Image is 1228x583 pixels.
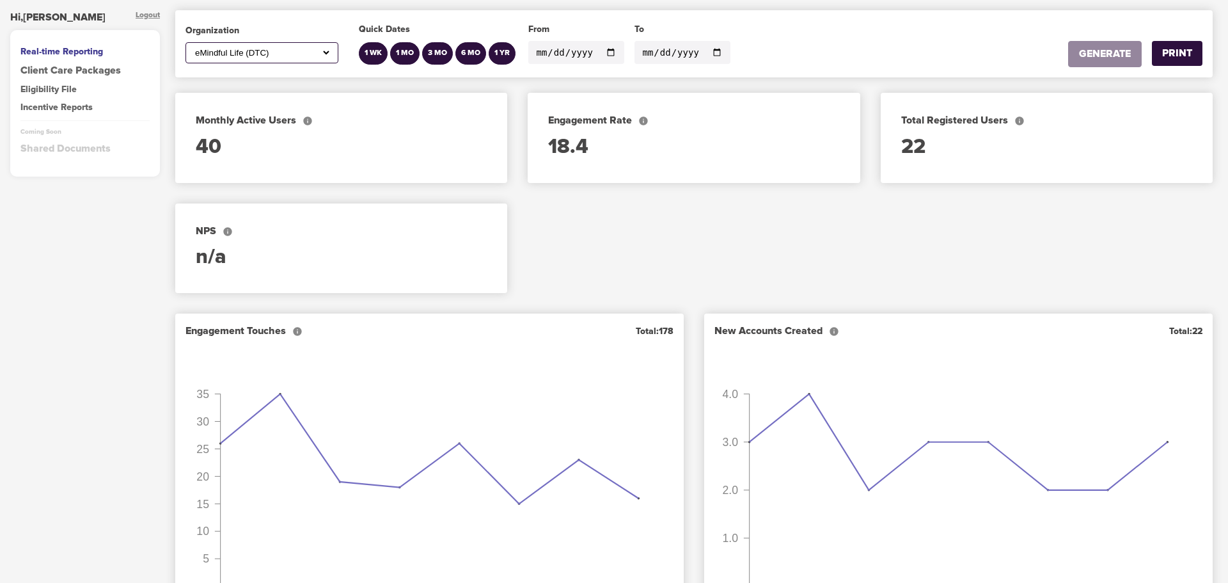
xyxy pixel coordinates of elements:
div: 18.4 [548,133,839,163]
div: Shared Documents [20,141,150,156]
button: GENERATE [1068,41,1142,67]
tspan: 3.0 [722,436,738,449]
div: Monthly Active Users [196,113,487,128]
div: Logout [136,10,160,25]
div: 6 MO [461,48,480,59]
button: PRINT [1152,41,1202,66]
div: 3 MO [428,48,447,59]
div: GENERATE [1079,47,1131,61]
div: Hi, [PERSON_NAME] [10,10,106,25]
div: 1 YR [494,48,510,59]
a: Client Care Packages [20,63,150,78]
div: Organization [185,24,338,37]
button: 1 WK [359,42,388,65]
div: From [528,23,624,36]
div: n/a [196,243,487,273]
div: 1 MO [396,48,414,59]
div: 22 [901,133,1192,163]
tspan: 30 [196,415,209,428]
svg: The number of new unique participants who created accounts for eM Life. [829,326,839,337]
div: New Accounts Created [714,324,839,339]
button: 3 MO [422,42,453,65]
tspan: 2.0 [722,484,738,497]
div: Real-time Reporting [20,45,150,58]
tspan: 20 [196,470,209,483]
svg: A widely used satisfaction measure to determine a customer's propensity to recommend the service ... [223,227,233,237]
div: To [634,23,730,36]
div: Total: 22 [1169,325,1202,338]
div: Coming Soon [20,127,150,136]
tspan: 5 [203,552,209,565]
svg: The total number of participants who created accounts for eM Life. [1014,116,1025,126]
div: NPS [196,224,487,239]
svg: Monthly Active Users. The 30 day rolling count of active users [303,116,313,126]
div: Quick Dates [359,23,518,36]
div: Incentive Reports [20,101,150,114]
div: Total Registered Users [901,113,1192,128]
div: Engagement Touches [185,324,303,339]
div: Eligibility File [20,83,150,96]
button: 1 MO [390,42,420,65]
tspan: 4.0 [722,388,738,401]
div: 40 [196,133,487,163]
div: 1 WK [365,48,382,59]
svg: Engagement Rate is ET (engagement touches) / MAU (monthly active users), an indicator of engageme... [638,116,649,126]
tspan: 25 [196,443,209,456]
div: Total: 178 [636,325,673,338]
div: PRINT [1162,46,1192,61]
tspan: 10 [196,525,209,538]
button: 1 YR [489,42,516,65]
tspan: 35 [196,388,209,401]
button: 6 MO [455,42,486,65]
tspan: 15 [196,498,209,511]
svg: The total number of engaged touches of the various eM life features and programs during the period. [292,326,303,337]
div: Engagement Rate [548,113,839,128]
tspan: 1.0 [722,532,738,545]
